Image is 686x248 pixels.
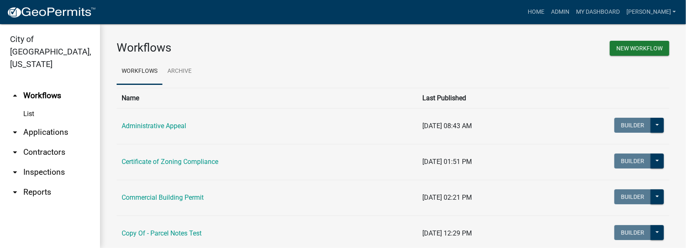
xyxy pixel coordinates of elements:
a: Copy Of - Parcel Notes Test [122,229,202,237]
button: Builder [614,118,651,133]
i: arrow_drop_up [10,91,20,101]
a: [PERSON_NAME] [623,4,679,20]
i: arrow_drop_down [10,187,20,197]
th: Last Published [417,88,542,108]
a: Admin [548,4,573,20]
a: Certificate of Zoning Compliance [122,158,218,166]
button: Builder [614,225,651,240]
i: arrow_drop_down [10,167,20,177]
span: [DATE] 01:51 PM [422,158,472,166]
span: [DATE] 12:29 PM [422,229,472,237]
span: [DATE] 02:21 PM [422,193,472,201]
a: Commercial Building Permit [122,193,204,201]
a: Workflows [117,58,162,85]
a: Administrative Appeal [122,122,186,130]
i: arrow_drop_down [10,127,20,137]
a: Archive [162,58,197,85]
i: arrow_drop_down [10,147,20,157]
button: Builder [614,154,651,169]
h3: Workflows [117,41,387,55]
a: Home [524,4,548,20]
button: New Workflow [610,41,669,56]
button: Builder [614,189,651,204]
a: My Dashboard [573,4,623,20]
th: Name [117,88,417,108]
span: [DATE] 08:43 AM [422,122,472,130]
